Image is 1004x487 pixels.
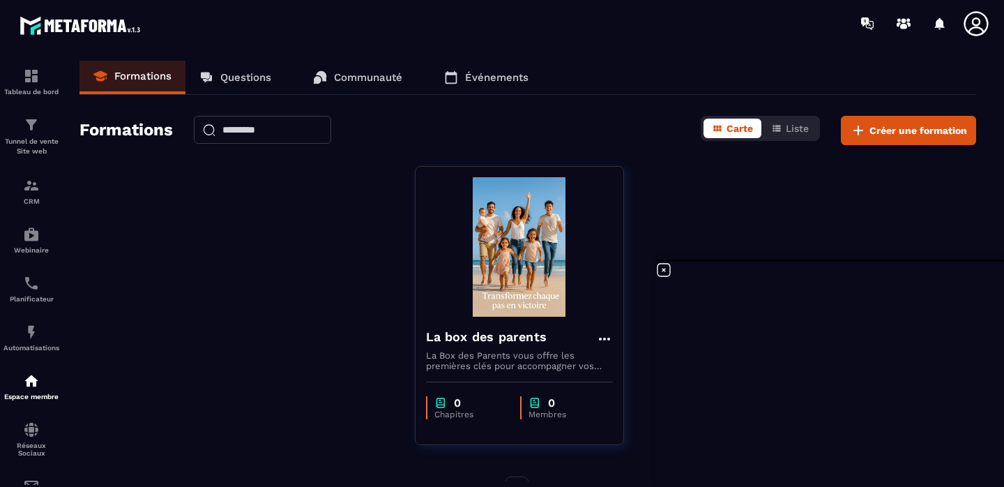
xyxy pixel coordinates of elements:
[3,411,59,467] a: social-networksocial-networkRéseaux Sociaux
[528,396,541,410] img: chapter
[3,106,59,167] a: formationformationTunnel de vente Site web
[3,246,59,254] p: Webinaire
[3,313,59,362] a: automationsautomationsAutomatisations
[3,57,59,106] a: formationformationTableau de bord
[703,119,761,138] button: Carte
[114,70,172,82] p: Formations
[426,177,613,317] img: formation-background
[3,295,59,303] p: Planificateur
[763,119,817,138] button: Liste
[426,350,613,371] p: La Box des Parents vous offre les premières clés pour accompagner vos enfants, pas à pas, sur le ...
[3,362,59,411] a: automationsautomationsEspace membre
[23,275,40,292] img: scheduler
[786,123,809,134] span: Liste
[528,410,599,419] p: Membres
[3,442,59,457] p: Réseaux Sociaux
[3,344,59,352] p: Automatisations
[3,137,59,156] p: Tunnel de vente Site web
[465,71,528,84] p: Événements
[3,264,59,313] a: schedulerschedulerPlanificateur
[3,216,59,264] a: automationsautomationsWebinaire
[454,396,461,410] p: 0
[415,166,641,463] a: formation-backgroundLa box des parentsLa Box des Parents vous offre les premières clés pour accom...
[79,116,173,145] h2: Formations
[434,410,506,419] p: Chapitres
[20,13,145,38] img: logo
[426,327,547,347] h4: La box des parents
[23,68,40,84] img: formation
[23,177,40,194] img: formation
[3,88,59,96] p: Tableau de bord
[841,116,976,145] button: Créer une formation
[548,396,555,410] p: 0
[334,71,402,84] p: Communauté
[3,197,59,205] p: CRM
[185,61,285,94] a: Questions
[869,123,967,137] span: Créer une formation
[23,373,40,389] img: automations
[727,123,753,134] span: Carte
[23,117,40,133] img: formation
[299,61,416,94] a: Communauté
[23,324,40,340] img: automations
[430,61,542,94] a: Événements
[220,71,271,84] p: Questions
[434,396,447,410] img: chapter
[23,226,40,243] img: automations
[3,167,59,216] a: formationformationCRM
[3,393,59,400] p: Espace membre
[23,421,40,438] img: social-network
[79,61,185,94] a: Formations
